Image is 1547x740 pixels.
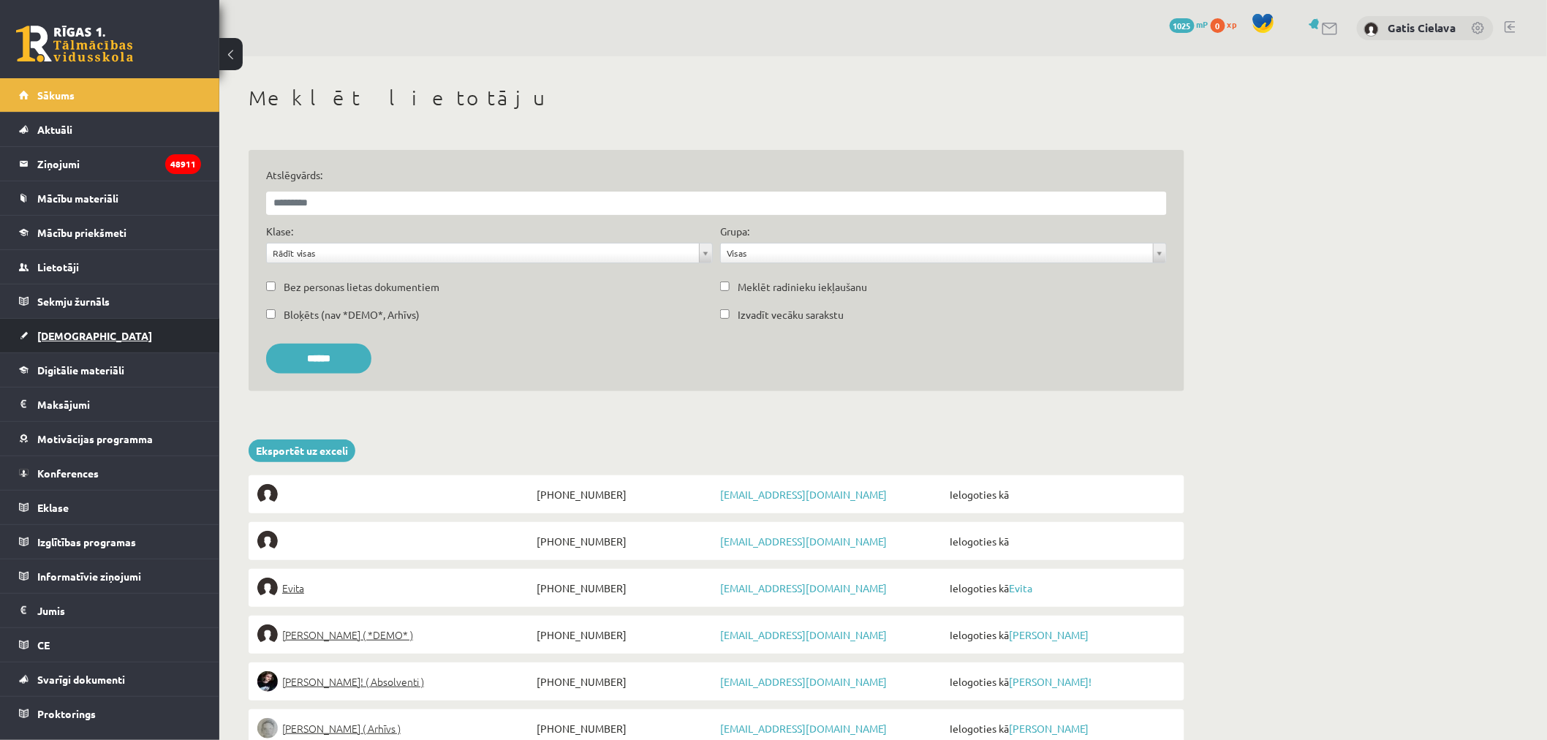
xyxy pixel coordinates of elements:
span: Ielogoties kā [946,671,1176,692]
span: [PERSON_NAME]! ( Absolventi ) [282,671,424,692]
a: [EMAIL_ADDRESS][DOMAIN_NAME] [720,488,887,501]
span: Jumis [37,604,65,617]
a: Eksportēt uz exceli [249,439,355,462]
a: [EMAIL_ADDRESS][DOMAIN_NAME] [720,628,887,641]
span: mP [1197,18,1209,30]
a: [PERSON_NAME] [1009,722,1089,735]
i: 48911 [165,154,201,174]
label: Grupa: [720,224,749,239]
span: Rādīt visas [273,243,693,263]
span: Ielogoties kā [946,578,1176,598]
span: Motivācijas programma [37,432,153,445]
span: Informatīvie ziņojumi [37,570,141,583]
span: Sekmju žurnāls [37,295,110,308]
span: Ielogoties kā [946,624,1176,645]
label: Klase: [266,224,293,239]
a: [DEMOGRAPHIC_DATA] [19,319,201,352]
span: Konferences [37,467,99,480]
a: [EMAIL_ADDRESS][DOMAIN_NAME] [720,675,887,688]
span: 1025 [1170,18,1195,33]
img: Lelde Braune [257,718,278,739]
a: Aktuāli [19,113,201,146]
label: Meklēt radinieku iekļaušanu [738,279,867,295]
span: [PHONE_NUMBER] [533,671,716,692]
a: Informatīvie ziņojumi [19,559,201,593]
span: [PHONE_NUMBER] [533,484,716,505]
span: Aktuāli [37,123,72,136]
a: Mācību materiāli [19,181,201,215]
span: Izglītības programas [37,535,136,548]
a: CE [19,628,201,662]
img: Elīna Elizabete Ancveriņa [257,624,278,645]
a: Lietotāji [19,250,201,284]
a: Ziņojumi48911 [19,147,201,181]
span: [PERSON_NAME] ( *DEMO* ) [282,624,413,645]
a: Evita [1009,581,1032,594]
span: 0 [1211,18,1225,33]
span: Sākums [37,88,75,102]
a: Motivācijas programma [19,422,201,456]
a: Rīgas 1. Tālmācības vidusskola [16,26,133,62]
a: Izglītības programas [19,525,201,559]
a: Rādīt visas [267,243,712,263]
span: Evita [282,578,304,598]
a: [PERSON_NAME] ( Arhīvs ) [257,718,533,739]
a: Digitālie materiāli [19,353,201,387]
span: [PHONE_NUMBER] [533,624,716,645]
a: Proktorings [19,697,201,730]
span: Visas [727,243,1147,263]
a: [PERSON_NAME] ( *DEMO* ) [257,624,533,645]
span: [PERSON_NAME] ( Arhīvs ) [282,718,401,739]
label: Bez personas lietas dokumentiem [284,279,439,295]
img: Sofija Anrio-Karlauska! [257,671,278,692]
a: Visas [721,243,1166,263]
a: [PERSON_NAME]! ( Absolventi ) [257,671,533,692]
span: xp [1228,18,1237,30]
label: Izvadīt vecāku sarakstu [738,307,844,322]
a: Konferences [19,456,201,490]
span: Ielogoties kā [946,718,1176,739]
a: Gatis Cielava [1388,20,1456,35]
a: [EMAIL_ADDRESS][DOMAIN_NAME] [720,722,887,735]
h1: Meklēt lietotāju [249,86,1184,110]
span: Digitālie materiāli [37,363,124,377]
a: Maksājumi [19,388,201,421]
span: CE [37,638,50,652]
span: [DEMOGRAPHIC_DATA] [37,329,152,342]
img: Gatis Cielava [1364,22,1379,37]
a: [EMAIL_ADDRESS][DOMAIN_NAME] [720,535,887,548]
legend: Ziņojumi [37,147,201,181]
a: Jumis [19,594,201,627]
span: Proktorings [37,707,96,720]
legend: Maksājumi [37,388,201,421]
a: [EMAIL_ADDRESS][DOMAIN_NAME] [720,581,887,594]
a: 1025 mP [1170,18,1209,30]
span: Lietotāji [37,260,79,273]
a: Sākums [19,78,201,112]
a: 0 xp [1211,18,1244,30]
span: Eklase [37,501,69,514]
span: [PHONE_NUMBER] [533,718,716,739]
label: Bloķēts (nav *DEMO*, Arhīvs) [284,307,420,322]
a: Svarīgi dokumenti [19,662,201,696]
span: [PHONE_NUMBER] [533,531,716,551]
a: Evita [257,578,533,598]
label: Atslēgvārds: [266,167,1167,183]
a: Sekmju žurnāls [19,284,201,318]
a: [PERSON_NAME] [1009,628,1089,641]
span: [PHONE_NUMBER] [533,578,716,598]
a: Eklase [19,491,201,524]
a: Mācību priekšmeti [19,216,201,249]
a: [PERSON_NAME]! [1009,675,1092,688]
span: Ielogoties kā [946,484,1176,505]
span: Ielogoties kā [946,531,1176,551]
span: Mācību priekšmeti [37,226,126,239]
img: Evita [257,578,278,598]
span: Svarīgi dokumenti [37,673,125,686]
span: Mācību materiāli [37,192,118,205]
